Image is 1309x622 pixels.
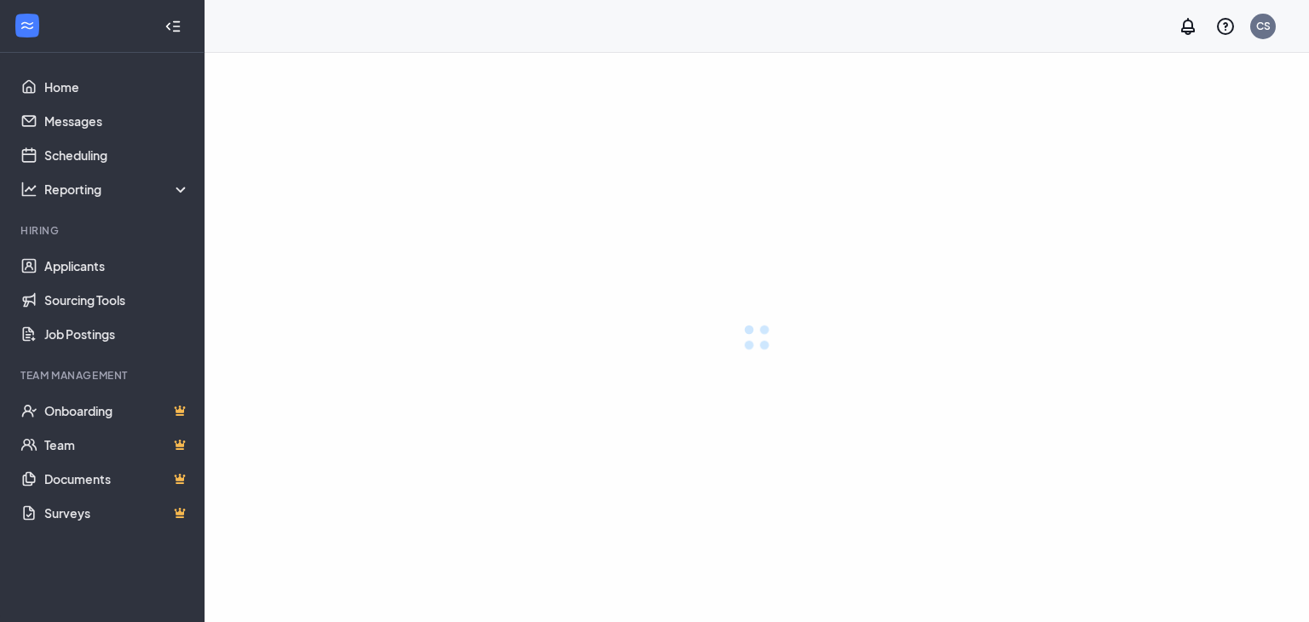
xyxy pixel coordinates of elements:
[20,181,37,198] svg: Analysis
[1215,16,1236,37] svg: QuestionInfo
[1178,16,1198,37] svg: Notifications
[44,283,190,317] a: Sourcing Tools
[44,138,190,172] a: Scheduling
[44,428,190,462] a: TeamCrown
[44,104,190,138] a: Messages
[44,462,190,496] a: DocumentsCrown
[44,181,191,198] div: Reporting
[44,317,190,351] a: Job Postings
[44,249,190,283] a: Applicants
[19,17,36,34] svg: WorkstreamLogo
[44,496,190,530] a: SurveysCrown
[20,368,187,383] div: Team Management
[44,394,190,428] a: OnboardingCrown
[44,70,190,104] a: Home
[1256,19,1271,33] div: CS
[20,223,187,238] div: Hiring
[164,18,182,35] svg: Collapse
